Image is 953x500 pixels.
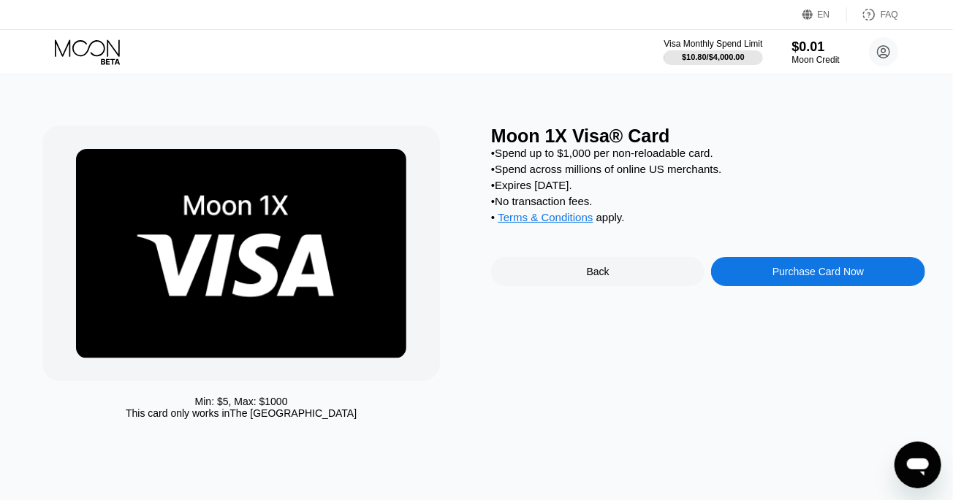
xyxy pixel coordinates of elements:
[895,442,941,488] iframe: Button to launch messaging window
[491,195,925,207] div: • No transaction fees.
[195,396,288,407] div: Min: $ 5 , Max: $ 1000
[587,266,610,277] div: Back
[881,9,898,20] div: FAQ
[664,39,762,49] div: Visa Monthly Spend Limit
[802,7,847,22] div: EN
[126,407,357,419] div: This card only works in The [GEOGRAPHIC_DATA]
[491,147,925,159] div: • Spend up to $1,000 per non-reloadable card.
[491,163,925,175] div: • Spend across millions of online US merchants.
[498,211,593,223] span: Terms & Conditions
[491,211,925,227] div: • apply .
[491,257,705,286] div: Back
[664,39,762,65] div: Visa Monthly Spend Limit$10.80/$4,000.00
[491,179,925,191] div: • Expires [DATE].
[847,7,898,22] div: FAQ
[818,9,830,20] div: EN
[498,211,593,227] div: Terms & Conditions
[772,266,864,277] div: Purchase Card Now
[711,257,924,286] div: Purchase Card Now
[491,126,925,147] div: Moon 1X Visa® Card
[792,39,840,65] div: $0.01Moon Credit
[682,53,745,61] div: $10.80 / $4,000.00
[792,39,840,55] div: $0.01
[792,55,840,65] div: Moon Credit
